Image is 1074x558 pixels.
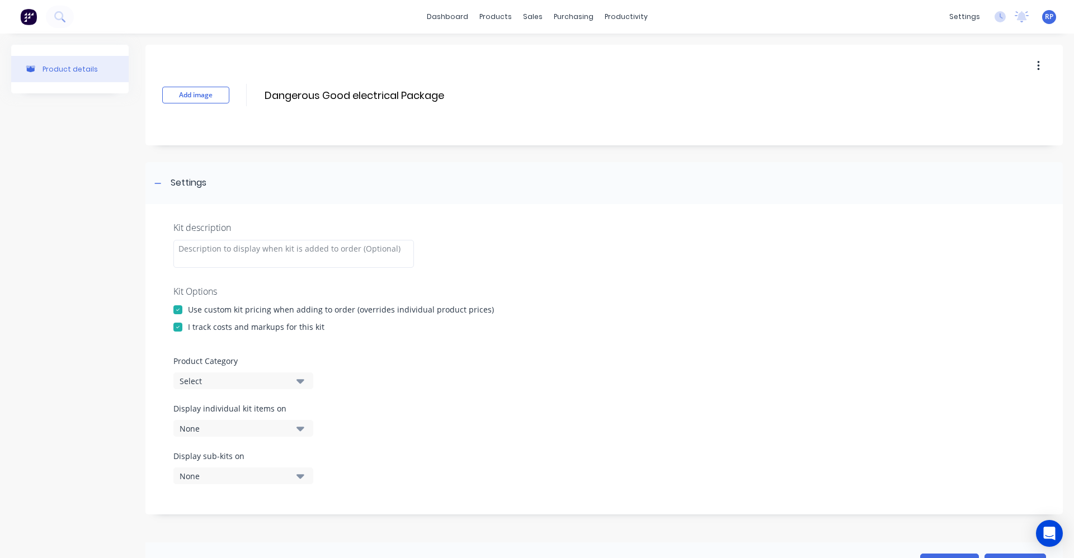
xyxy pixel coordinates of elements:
label: Display individual kit items on [173,403,313,414]
div: settings [944,8,986,25]
div: I track costs and markups for this kit [188,321,324,333]
div: products [474,8,517,25]
div: None [180,423,288,434]
button: None [173,420,313,437]
div: Settings [171,176,206,190]
span: RP [1045,12,1053,22]
img: Factory [20,8,37,25]
div: Use custom kit pricing when adding to order (overrides individual product prices) [188,304,494,315]
div: sales [517,8,548,25]
button: None [173,467,313,484]
div: Open Intercom Messenger [1036,520,1063,547]
button: Product details [11,56,129,82]
button: Select [173,372,313,389]
div: productivity [599,8,653,25]
div: Product details [43,65,98,73]
div: Kit description [173,221,1035,234]
label: Product Category [173,355,1035,367]
div: Kit Options [173,285,1035,298]
div: None [180,470,288,482]
button: Add image [162,87,229,103]
label: Display sub-kits on [173,450,313,462]
a: dashboard [421,8,474,25]
div: Select [180,375,288,387]
div: purchasing [548,8,599,25]
input: Enter kit name [263,87,461,103]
